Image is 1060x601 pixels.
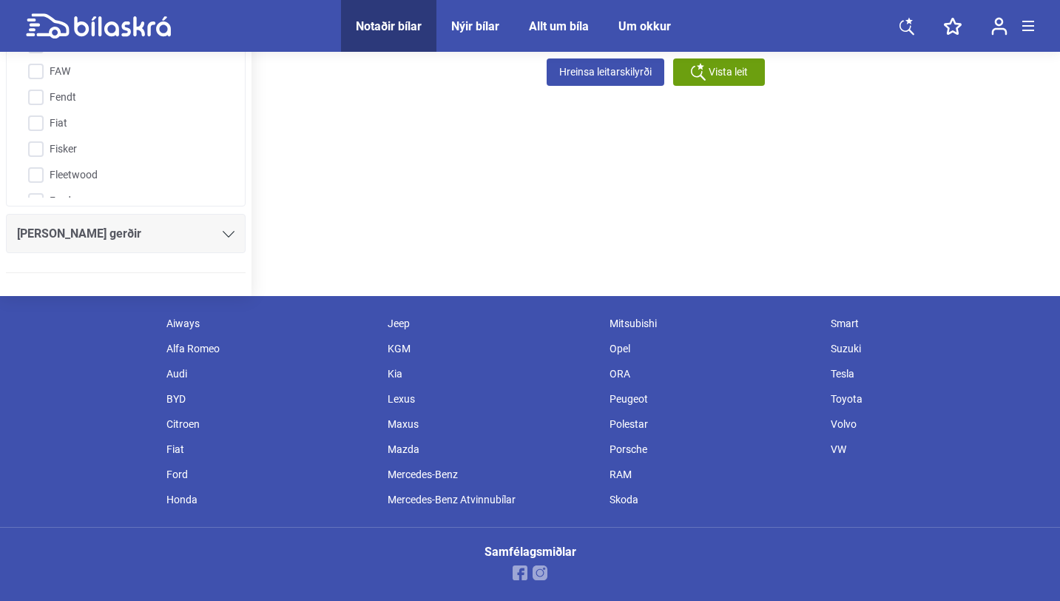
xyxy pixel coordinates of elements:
div: Maxus [380,412,602,437]
a: Allt um bíla [529,19,589,33]
div: Samfélagsmiðlar [485,546,576,558]
span: Vista leit [709,64,748,80]
div: RAM [602,462,824,487]
a: Nýir bílar [451,19,499,33]
div: Tesla [823,361,1045,386]
div: BYD [159,386,381,412]
div: Smart [823,311,1045,336]
a: Hreinsa leitarskilyrði [547,58,664,86]
div: Toyota [823,386,1045,412]
img: user-login.svg [991,17,1007,36]
div: Citroen [159,412,381,437]
div: Kia [380,361,602,386]
span: [PERSON_NAME] gerðir [17,224,141,244]
div: Volvo [823,412,1045,437]
div: Peugeot [602,386,824,412]
div: Jeep [380,311,602,336]
div: Mercedes-Benz [380,462,602,487]
div: Mitsubishi [602,311,824,336]
div: Fiat [159,437,381,462]
div: Porsche [602,437,824,462]
div: VW [823,437,1045,462]
div: Mercedes-Benz Atvinnubílar [380,487,602,512]
div: Ford [159,462,381,487]
div: Alfa Romeo [159,336,381,361]
div: Polestar [602,412,824,437]
a: Notaðir bílar [356,19,422,33]
div: Mazda [380,437,602,462]
div: KGM [380,336,602,361]
div: Opel [602,336,824,361]
div: Suzuki [823,336,1045,361]
div: Aiways [159,311,381,336]
div: Lexus [380,386,602,412]
div: Audi [159,361,381,386]
a: Um okkur [618,19,671,33]
div: Honda [159,487,381,512]
div: Skoda [602,487,824,512]
div: ORA [602,361,824,386]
